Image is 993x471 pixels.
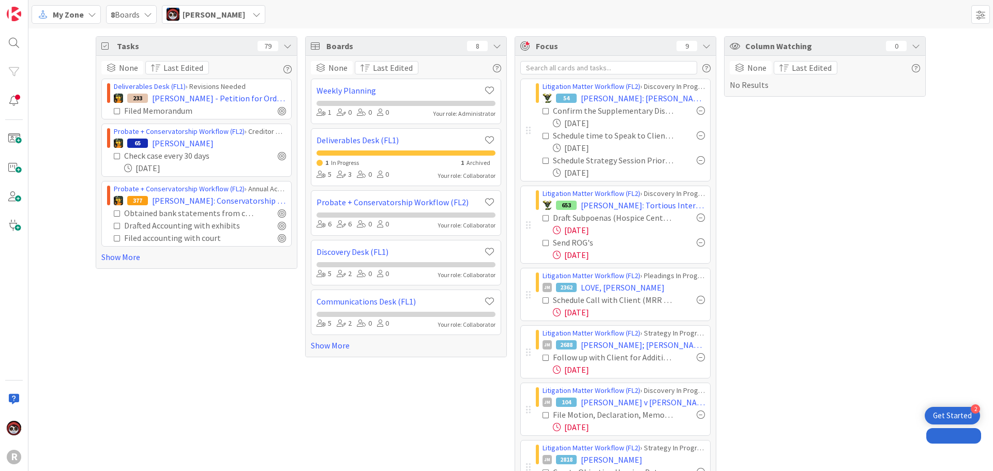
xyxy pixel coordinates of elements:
[543,328,705,339] div: › Strategy In Progress
[355,61,418,74] button: Last Edited
[7,450,21,464] div: R
[117,40,252,52] span: Tasks
[317,84,483,97] a: Weekly Planning
[377,107,389,118] div: 0
[543,340,552,350] div: JM
[377,219,389,230] div: 0
[326,40,462,52] span: Boards
[543,81,705,92] div: › Discovery In Progress
[152,194,286,207] span: [PERSON_NAME]: Conservatorship of [PERSON_NAME]
[337,318,352,329] div: 2
[676,41,697,51] div: 9
[556,94,577,103] div: 54
[127,196,148,205] div: 377
[114,139,123,148] img: MR
[114,82,186,91] a: Deliverables Desk (FL1)
[553,129,674,142] div: Schedule time to Speak to Client Prior to [DATE] (After the Strategy Session date)
[357,169,372,180] div: 0
[357,318,372,329] div: 0
[317,107,332,118] div: 1
[438,171,495,180] div: Your role: Collaborator
[730,61,920,91] div: No Results
[438,320,495,329] div: Your role: Collaborator
[543,328,640,338] a: Litigation Matter Workflow (FL2)
[553,142,705,154] div: [DATE]
[373,62,413,74] span: Last Edited
[543,398,552,407] div: JM
[747,62,766,74] span: None
[317,246,483,258] a: Discovery Desk (FL1)
[337,219,352,230] div: 6
[258,41,278,51] div: 79
[543,189,640,198] a: Litigation Matter Workflow (FL2)
[581,281,665,294] span: LOVE, [PERSON_NAME]
[152,137,214,149] span: [PERSON_NAME]
[317,318,332,329] div: 5
[553,154,674,166] div: Schedule Strategy Session Prior to JSC by [DATE] 9 (First week of October)
[520,61,697,74] input: Search all cards and tasks...
[556,455,577,464] div: 2818
[553,306,705,318] div: [DATE]
[53,8,84,21] span: My Zone
[543,188,705,199] div: › Discovery In Progress
[357,268,372,280] div: 0
[553,166,705,179] div: [DATE]
[886,41,907,51] div: 0
[792,62,832,74] span: Last Edited
[553,224,705,236] div: [DATE]
[337,169,352,180] div: 3
[925,407,980,424] div: Open Get Started checklist, remaining modules: 2
[556,283,577,292] div: 2362
[553,117,705,129] div: [DATE]
[114,184,286,194] div: › Annual Accounting Queue
[124,232,245,244] div: Filed accounting with court
[114,126,286,137] div: › Creditor Claim Waiting Period
[124,219,254,232] div: Drafted Accounting with exhibits
[145,61,209,74] button: Last Edited
[543,385,705,396] div: › Discovery In Progress
[553,104,674,117] div: Confirm the Supplementary Discovery Received and Curate
[152,92,286,104] span: [PERSON_NAME] - Petition for Order for Surrender of Assets
[328,62,348,74] span: None
[114,127,245,136] a: Probate + Conservatorship Workflow (FL2)
[556,398,577,407] div: 104
[124,162,286,174] div: [DATE]
[467,159,490,166] span: Archived
[317,268,332,280] div: 5
[553,351,674,363] div: Follow up with Client for Additional Documents (Any Medical, Contract for Services., Investigativ...
[553,421,705,433] div: [DATE]
[556,201,577,210] div: 653
[543,201,552,210] img: NC
[553,236,642,249] div: Send ROG's
[543,82,640,91] a: Litigation Matter Workflow (FL2)
[467,41,488,51] div: 8
[438,270,495,280] div: Your role: Collaborator
[933,411,972,421] div: Get Started
[543,443,705,453] div: › Strategy In Progress
[543,283,552,292] div: JM
[337,268,352,280] div: 2
[543,443,640,452] a: Litigation Matter Workflow (FL2)
[114,196,123,205] img: MR
[553,363,705,376] div: [DATE]
[461,159,464,166] span: 1
[114,81,286,92] div: › Revisions Needed
[377,169,389,180] div: 0
[581,453,642,466] span: [PERSON_NAME]
[745,40,881,52] span: Column Watching
[971,404,980,414] div: 2
[114,184,245,193] a: Probate + Conservatorship Workflow (FL2)
[556,340,577,350] div: 2688
[377,268,389,280] div: 0
[127,139,148,148] div: 65
[543,386,640,395] a: Litigation Matter Workflow (FL2)
[581,396,705,408] span: [PERSON_NAME] v [PERSON_NAME]
[438,221,495,230] div: Your role: Collaborator
[553,294,674,306] div: Schedule Call with Client (MRR and JAM)
[317,134,483,146] a: Deliverables Desk (FL1)
[7,7,21,21] img: Visit kanbanzone.com
[543,94,552,103] img: NC
[167,8,179,21] img: JS
[101,251,292,263] a: Show More
[127,94,148,103] div: 233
